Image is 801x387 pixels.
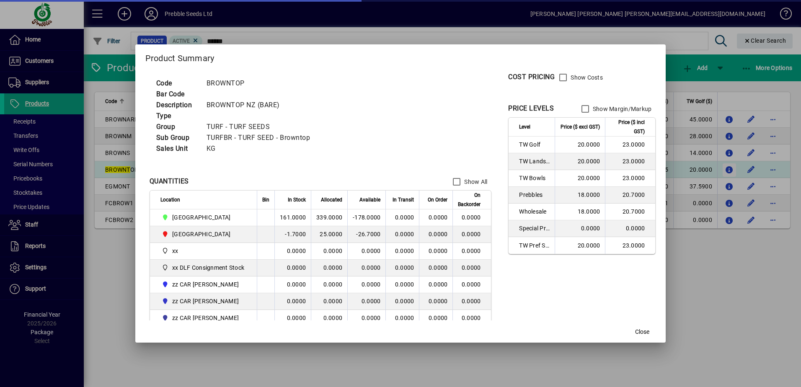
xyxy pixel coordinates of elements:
span: TW Landscaper [519,157,550,165]
td: 20.0000 [555,237,605,254]
span: xx [172,247,178,255]
span: Level [519,122,530,132]
span: Bin [262,195,269,204]
span: xx DLF Consignment Stock [172,263,244,272]
span: zz CAR CARL [160,279,248,289]
span: 0.0000 [429,281,448,288]
td: 0.0000 [452,209,491,226]
span: 0.0000 [429,248,448,254]
span: TW Golf [519,140,550,149]
td: 0.0000 [452,276,491,293]
td: 20.0000 [555,170,605,187]
span: zz CAR CRAIG B [160,296,248,306]
td: 339.0000 [311,209,347,226]
span: TW Pref Sup [519,241,550,250]
span: Location [160,195,180,204]
span: 0.0000 [395,264,414,271]
span: Price ($ incl GST) [610,118,645,136]
div: COST PRICING [508,72,555,82]
span: Wholesale [519,207,550,216]
span: TW Bowls [519,174,550,182]
span: 0.0000 [429,214,448,221]
span: 0.0000 [395,248,414,254]
span: Allocated [321,195,342,204]
span: Special Price [519,224,550,232]
td: 20.0000 [555,137,605,153]
td: TURFBR - TURF SEED - Browntop [202,132,320,143]
span: Prebbles [519,191,550,199]
span: Available [359,195,380,204]
td: Group [152,121,202,132]
h2: Product Summary [135,44,666,69]
td: 23.0000 [605,237,655,254]
span: zz CAR [PERSON_NAME] [172,280,239,289]
span: In Transit [393,195,414,204]
td: 0.0000 [274,243,311,260]
span: 0.0000 [429,315,448,321]
td: 0.0000 [555,220,605,237]
td: 20.7000 [605,204,655,220]
td: 23.0000 [605,170,655,187]
td: 20.0000 [555,153,605,170]
td: Description [152,100,202,111]
span: CHRISTCHURCH [160,212,248,222]
td: 0.0000 [347,276,385,293]
td: 0.0000 [311,243,347,260]
td: -1.7000 [274,226,311,243]
span: [GEOGRAPHIC_DATA] [172,213,230,222]
td: -178.0000 [347,209,385,226]
td: BROWNTOP NZ (BARE) [202,100,320,111]
td: 0.0000 [311,310,347,327]
button: Close [629,324,656,339]
span: 0.0000 [395,298,414,304]
td: Type [152,111,202,121]
span: On Order [428,195,447,204]
td: 0.0000 [452,293,491,310]
td: 0.0000 [452,243,491,260]
td: 25.0000 [311,226,347,243]
span: Price ($ excl GST) [561,122,600,132]
td: 0.0000 [274,310,311,327]
label: Show All [463,178,487,186]
td: 0.0000 [274,276,311,293]
td: Bar Code [152,89,202,100]
td: 0.0000 [452,226,491,243]
span: 0.0000 [395,315,414,321]
label: Show Costs [569,73,603,82]
div: QUANTITIES [150,176,189,186]
span: zz CAR [PERSON_NAME] [172,297,239,305]
td: -26.7000 [347,226,385,243]
span: 0.0000 [429,264,448,271]
span: PALMERSTON NORTH [160,229,248,239]
span: zz CAR CRAIG G [160,313,248,323]
td: KG [202,143,320,154]
span: On Backorder [458,191,481,209]
td: 0.0000 [452,260,491,276]
td: 0.0000 [311,293,347,310]
span: Close [635,328,649,336]
label: Show Margin/Markup [591,105,652,113]
td: BROWNTOP [202,78,320,89]
span: 0.0000 [429,231,448,237]
td: 161.0000 [274,209,311,226]
td: 0.0000 [452,310,491,327]
td: 18.0000 [555,204,605,220]
td: 20.7000 [605,187,655,204]
span: 0.0000 [395,231,414,237]
td: 23.0000 [605,137,655,153]
span: In Stock [288,195,306,204]
span: 0.0000 [429,298,448,304]
td: 0.0000 [274,260,311,276]
td: 0.0000 [347,260,385,276]
td: 0.0000 [347,243,385,260]
td: Sub Group [152,132,202,143]
td: Sales Unit [152,143,202,154]
div: PRICE LEVELS [508,103,554,114]
span: zz CAR [PERSON_NAME] [172,314,239,322]
td: 0.0000 [311,260,347,276]
span: xx DLF Consignment Stock [160,263,248,273]
span: xx [160,246,248,256]
span: [GEOGRAPHIC_DATA] [172,230,230,238]
td: 0.0000 [347,310,385,327]
td: 0.0000 [274,293,311,310]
